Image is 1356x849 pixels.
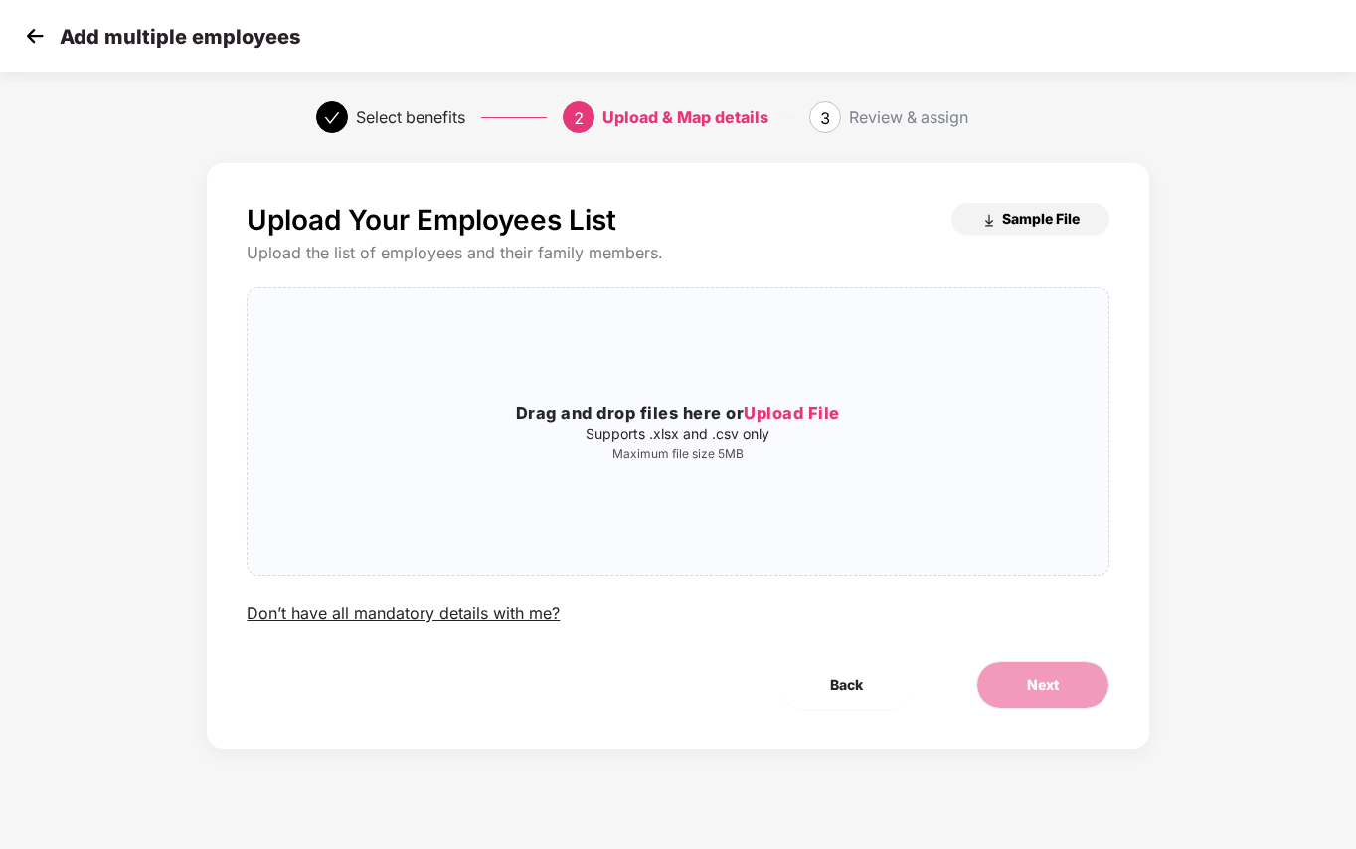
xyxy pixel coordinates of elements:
span: Upload File [744,403,840,423]
img: download_icon [981,213,997,229]
p: Add multiple employees [60,25,300,49]
button: Next [976,661,1109,709]
img: svg+xml;base64,PHN2ZyB4bWxucz0iaHR0cDovL3d3dy53My5vcmcvMjAwMC9zdmciIHdpZHRoPSIzMCIgaGVpZ2h0PSIzMC... [20,21,50,51]
div: Select benefits [356,101,465,133]
p: Maximum file size 5MB [248,446,1107,462]
div: Review & assign [849,101,968,133]
div: Upload & Map details [602,101,768,133]
div: Upload the list of employees and their family members. [247,243,1108,263]
span: Back [830,674,863,696]
button: Sample File [951,203,1109,235]
span: Sample File [1002,209,1080,228]
p: Upload Your Employees List [247,203,616,237]
span: 3 [820,108,830,128]
span: 2 [574,108,584,128]
button: Back [780,661,913,709]
span: check [324,110,340,126]
h3: Drag and drop files here or [248,401,1107,426]
p: Supports .xlsx and .csv only [248,426,1107,442]
div: Don’t have all mandatory details with me? [247,603,560,624]
span: Drag and drop files here orUpload FileSupports .xlsx and .csv onlyMaximum file size 5MB [248,288,1107,575]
